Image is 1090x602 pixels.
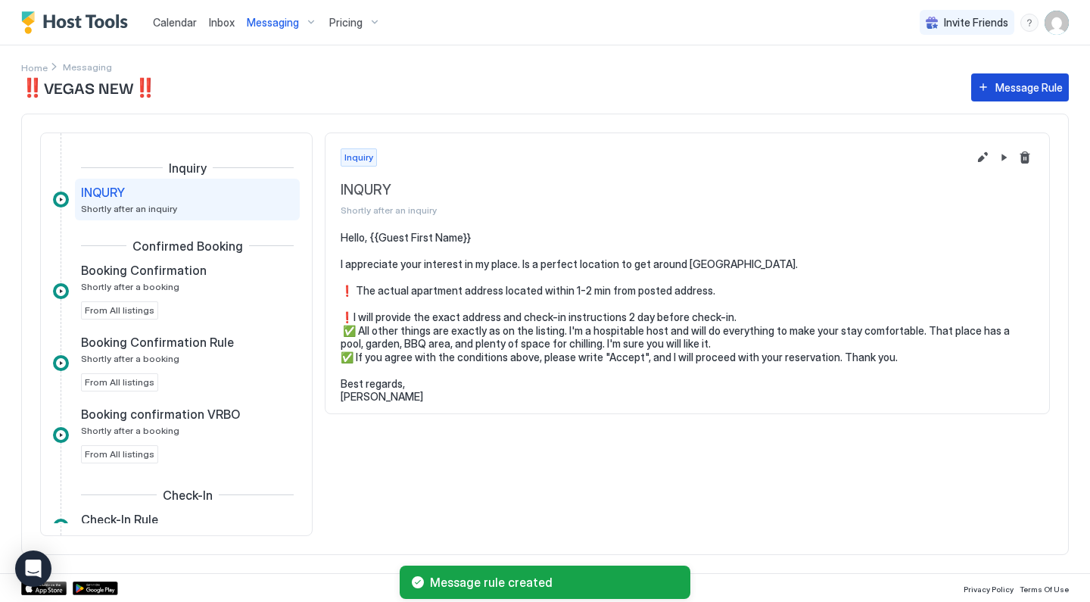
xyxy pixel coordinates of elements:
button: Message Rule [971,73,1069,101]
span: Booking Confirmation Rule [81,335,234,350]
span: Messaging [247,16,299,30]
a: Home [21,59,48,75]
span: Shortly after a booking [81,425,179,436]
pre: Hello, {{Guest First Name}} I appreciate your interest in my place. Is a perfect location to get ... [341,231,1034,404]
button: Delete message rule [1016,148,1034,167]
button: Pause Message Rule [995,148,1013,167]
span: Shortly after an inquiry [81,203,177,214]
span: Inquiry [344,151,373,164]
div: menu [1020,14,1039,32]
span: Inbox [209,16,235,29]
span: Shortly after a booking [81,281,179,292]
a: Calendar [153,14,197,30]
span: Message rule created [430,575,678,590]
a: Inbox [209,14,235,30]
span: From All listings [85,376,154,389]
div: Open Intercom Messenger [15,551,51,587]
span: INQURY [81,185,125,200]
span: INQURY [341,182,967,199]
span: Check-In Rule [81,512,158,527]
span: Inquiry [169,161,207,176]
span: ‼️VEGAS NEW‼️ [21,76,956,98]
span: Booking confirmation VRBO [81,407,240,422]
button: Edit message rule [973,148,992,167]
span: Shortly after a booking [81,353,179,364]
span: Calendar [153,16,197,29]
a: Host Tools Logo [21,11,135,34]
span: Breadcrumb [63,61,112,73]
span: Home [21,62,48,73]
div: User profile [1045,11,1069,35]
span: Shortly after an inquiry [341,204,967,216]
span: Booking Confirmation [81,263,207,278]
span: Invite Friends [944,16,1008,30]
div: Breadcrumb [21,59,48,75]
span: Check-In [163,488,213,503]
div: Message Rule [995,80,1063,95]
span: From All listings [85,304,154,317]
span: From All listings [85,448,154,461]
span: Pricing [329,16,363,30]
span: Confirmed Booking [132,239,243,254]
